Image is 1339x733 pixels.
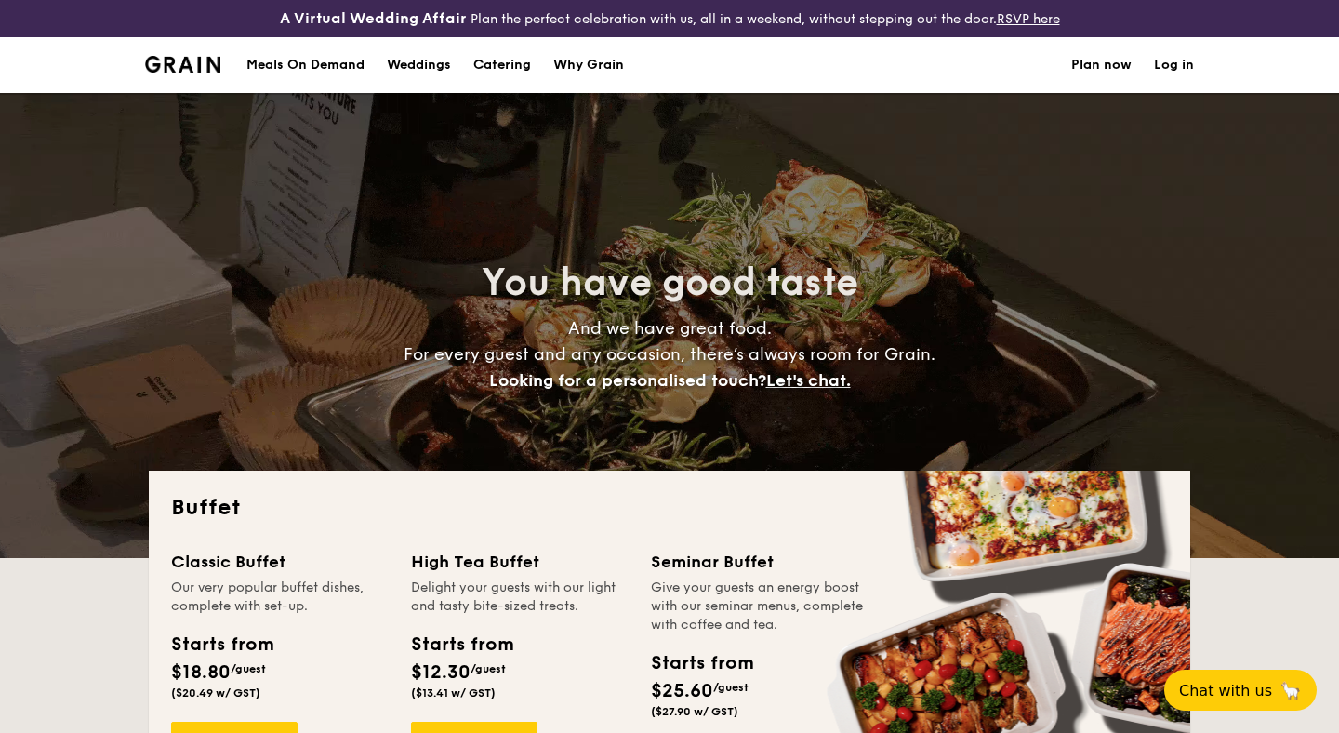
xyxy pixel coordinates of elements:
[411,686,496,700] span: ($13.41 w/ GST)
[235,37,376,93] a: Meals On Demand
[171,661,231,684] span: $18.80
[171,686,260,700] span: ($20.49 w/ GST)
[1179,682,1272,700] span: Chat with us
[553,37,624,93] div: Why Grain
[766,370,851,391] span: Let's chat.
[651,705,738,718] span: ($27.90 w/ GST)
[1279,680,1302,701] span: 🦙
[997,11,1060,27] a: RSVP here
[411,549,629,575] div: High Tea Buffet
[651,680,713,702] span: $25.60
[411,579,629,616] div: Delight your guests with our light and tasty bite-sized treats.
[231,662,266,675] span: /guest
[473,37,531,93] h1: Catering
[713,681,749,694] span: /guest
[145,56,220,73] img: Grain
[1154,37,1194,93] a: Log in
[171,549,389,575] div: Classic Buffet
[376,37,462,93] a: Weddings
[411,661,471,684] span: $12.30
[651,649,752,677] div: Starts from
[387,37,451,93] div: Weddings
[411,631,512,659] div: Starts from
[462,37,542,93] a: Catering
[171,579,389,616] div: Our very popular buffet dishes, complete with set-up.
[171,493,1168,523] h2: Buffet
[223,7,1116,30] div: Plan the perfect celebration with us, all in a weekend, without stepping out the door.
[145,56,220,73] a: Logotype
[280,7,467,30] h4: A Virtual Wedding Affair
[1071,37,1132,93] a: Plan now
[542,37,635,93] a: Why Grain
[1164,670,1317,711] button: Chat with us🦙
[471,662,506,675] span: /guest
[171,631,272,659] div: Starts from
[651,549,868,575] div: Seminar Buffet
[246,37,365,93] div: Meals On Demand
[651,579,868,634] div: Give your guests an energy boost with our seminar menus, complete with coffee and tea.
